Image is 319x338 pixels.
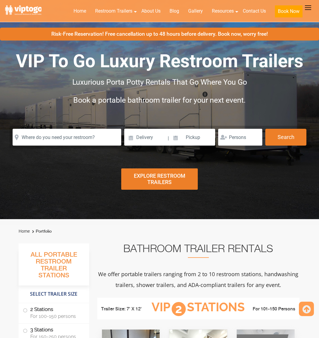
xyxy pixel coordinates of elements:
[275,5,302,17] button: Book Now
[165,5,184,18] a: Blog
[19,229,30,234] a: Home
[150,301,246,317] h3: VIP Stations
[31,228,52,235] li: Portfolio
[218,129,262,146] input: Persons
[69,5,91,18] a: Home
[121,168,198,190] div: Explore Restroom Trailers
[168,129,169,148] span: |
[270,5,307,21] a: Book Now
[72,78,247,86] span: Luxurious Porta Potty Rentals That Go Where You Go
[13,129,121,146] input: Where do you need your restroom?
[172,302,186,316] span: 2
[97,243,299,258] h2: Bathroom Trailer Rentals
[170,129,215,146] input: Pickup
[265,129,306,146] button: Search
[238,5,270,18] a: Contact Us
[91,5,137,18] a: Restroom Trailers
[137,5,165,18] a: About Us
[124,129,167,146] input: Delivery
[19,288,89,300] h4: Select Trailer Size
[73,96,246,104] span: Book a portable bathroom trailer for your next event.
[207,5,238,18] a: Resources
[19,249,89,285] h3: All Portable Restroom Trailer Stations
[16,50,303,72] span: VIP To Go Luxury Restroom Trailers
[246,306,296,313] li: For 101-150 Persons
[30,313,82,319] span: For 100-150 persons
[97,269,299,290] p: We offer portable trailers ranging from 2 to 10 restroom stations, handwashing trailers, shower t...
[101,306,150,313] li: Trailer Size: 7' X 12'
[184,5,207,18] a: Gallery
[23,303,85,322] label: 2 Stations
